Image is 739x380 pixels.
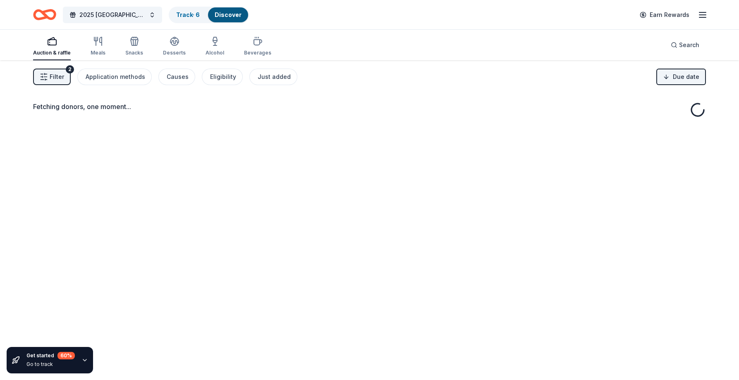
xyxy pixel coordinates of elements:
[33,50,71,56] div: Auction & raffle
[163,33,186,60] button: Desserts
[176,11,200,18] a: Track· 6
[167,72,189,82] div: Causes
[258,72,291,82] div: Just added
[79,10,146,20] span: 2025 [GEOGRAPHIC_DATA], [GEOGRAPHIC_DATA] 449th Bomb Group WWII Reunion
[91,33,105,60] button: Meals
[125,50,143,56] div: Snacks
[215,11,242,18] a: Discover
[664,37,706,53] button: Search
[169,7,249,23] button: Track· 6Discover
[86,72,145,82] div: Application methods
[244,33,271,60] button: Beverages
[206,33,224,60] button: Alcohol
[202,69,243,85] button: Eligibility
[206,50,224,56] div: Alcohol
[673,72,699,82] span: Due date
[679,40,699,50] span: Search
[125,33,143,60] button: Snacks
[66,65,74,74] div: 2
[210,72,236,82] div: Eligibility
[33,33,71,60] button: Auction & raffle
[249,69,297,85] button: Just added
[50,72,64,82] span: Filter
[91,50,105,56] div: Meals
[63,7,162,23] button: 2025 [GEOGRAPHIC_DATA], [GEOGRAPHIC_DATA] 449th Bomb Group WWII Reunion
[33,5,56,24] a: Home
[26,352,75,359] div: Get started
[163,50,186,56] div: Desserts
[656,69,706,85] button: Due date
[244,50,271,56] div: Beverages
[635,7,694,22] a: Earn Rewards
[57,352,75,359] div: 60 %
[33,102,706,112] div: Fetching donors, one moment...
[158,69,195,85] button: Causes
[77,69,152,85] button: Application methods
[33,69,71,85] button: Filter2
[26,361,75,368] div: Go to track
